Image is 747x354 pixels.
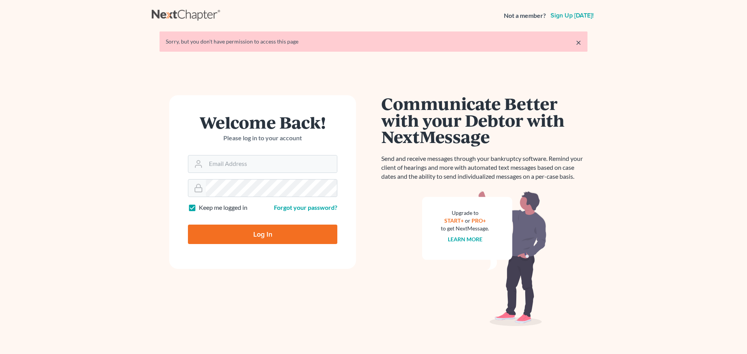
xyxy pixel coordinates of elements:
a: × [576,38,581,47]
h1: Communicate Better with your Debtor with NextMessage [381,95,587,145]
a: Forgot your password? [274,204,337,211]
img: nextmessage_bg-59042aed3d76b12b5cd301f8e5b87938c9018125f34e5fa2b7a6b67550977c72.svg [422,190,547,326]
a: Sign up [DATE]! [549,12,595,19]
div: Sorry, but you don't have permission to access this page [166,38,581,45]
div: to get NextMessage. [441,225,489,232]
p: Please log in to your account [188,134,337,143]
strong: Not a member? [504,11,546,20]
p: Send and receive messages through your bankruptcy software. Remind your client of hearings and mo... [381,154,587,181]
a: Learn more [448,236,482,242]
input: Log In [188,225,337,244]
label: Keep me logged in [199,203,247,212]
input: Email Address [206,155,337,173]
h1: Welcome Back! [188,114,337,131]
a: START+ [444,217,464,224]
a: PRO+ [472,217,486,224]
div: Upgrade to [441,209,489,217]
span: or [465,217,470,224]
